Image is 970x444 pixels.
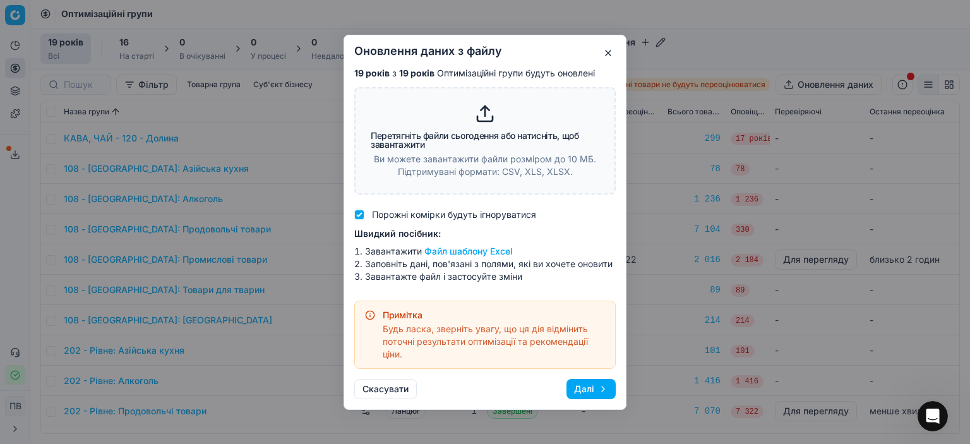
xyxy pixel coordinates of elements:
font: 19 років [399,68,434,78]
font: Примітка [383,309,422,320]
button: Скасувати [354,379,417,399]
font: Оптимізаційні групи будуть оновлені [437,68,595,78]
font: Файл шаблону Excel [424,246,513,256]
button: Далі [566,379,616,399]
font: Оновлення даних з файлу [354,44,502,57]
font: Скасувати [362,383,409,394]
font: Будь ласка, зверніть увагу, що ця дія відмінить поточні результати оптимізації та рекомендації ціни. [383,323,588,359]
font: Заповніть дані, пов'язані з полями, які ви хочете оновити [365,258,613,269]
button: Файл шаблону Excel [424,245,513,258]
iframe: Живий чат у інтеркомі [918,401,948,431]
font: Завантажте файл і застосуйте зміни [365,271,522,282]
font: Швидкий посібник: [354,228,441,239]
font: Далі [574,383,594,394]
font: Ви можете завантажити файли розміром до 10 МБ. Підтримувані формати: CSV, XLS, XLSX. [374,153,596,177]
font: з [392,68,397,78]
font: Завантажити [365,246,422,256]
font: 19 років [354,68,390,78]
font: Перетягніть файли сьогодення або натисніть, щоб завантажити [371,130,579,150]
font: Порожні комірки будуть ігноруватися [372,209,536,220]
